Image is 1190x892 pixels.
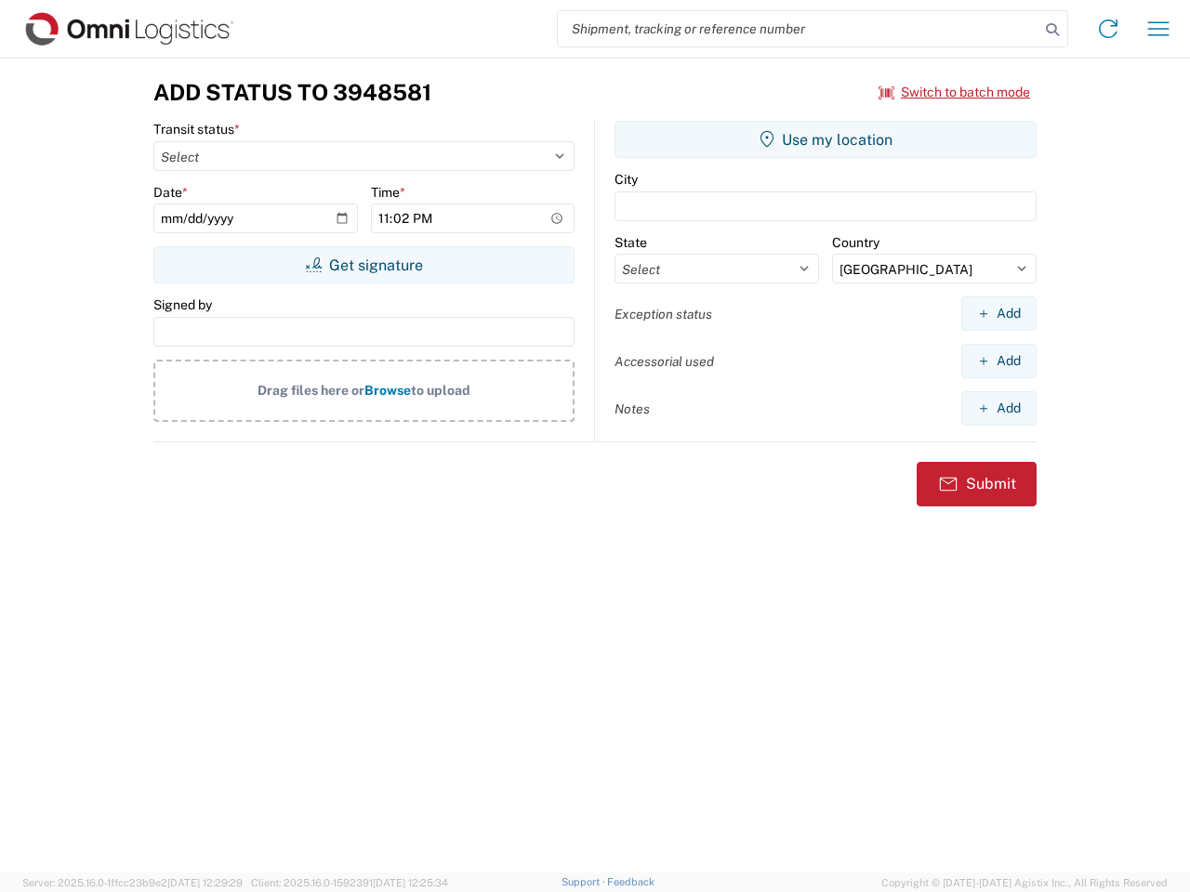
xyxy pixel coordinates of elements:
button: Switch to batch mode [879,77,1030,108]
button: Add [961,296,1037,331]
label: Exception status [615,306,712,322]
label: Date [153,184,188,201]
span: Client: 2025.16.0-1592391 [251,877,448,888]
button: Use my location [615,121,1037,158]
button: Get signature [153,246,575,283]
label: State [615,234,647,251]
a: Feedback [607,876,654,887]
label: Notes [615,400,650,417]
label: Accessorial used [615,353,714,370]
button: Submit [917,462,1037,506]
label: Transit status [153,121,240,138]
button: Add [961,391,1037,426]
span: [DATE] 12:29:29 [167,877,243,888]
button: Add [961,344,1037,378]
span: to upload [411,383,470,398]
span: Drag files here or [258,383,364,398]
span: Server: 2025.16.0-1ffcc23b9e2 [22,877,243,888]
label: Country [832,234,879,251]
input: Shipment, tracking or reference number [558,11,1039,46]
label: Time [371,184,405,201]
span: Browse [364,383,411,398]
label: Signed by [153,296,212,313]
label: City [615,171,638,188]
h3: Add Status to 3948581 [153,79,431,106]
span: Copyright © [DATE]-[DATE] Agistix Inc., All Rights Reserved [881,874,1168,891]
span: [DATE] 12:25:34 [373,877,448,888]
a: Support [562,876,608,887]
